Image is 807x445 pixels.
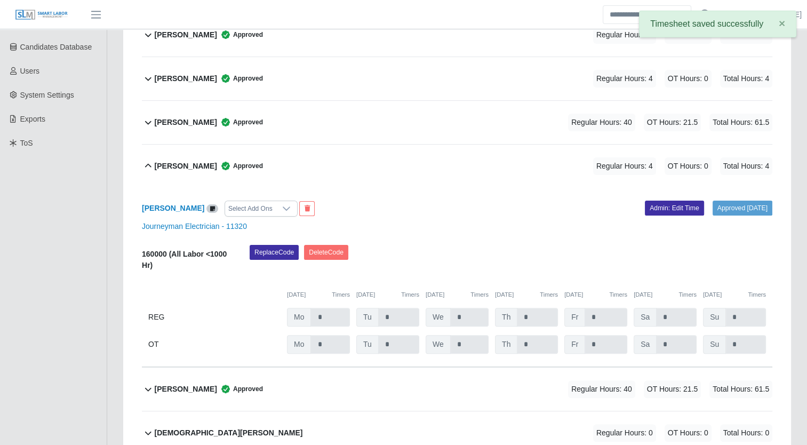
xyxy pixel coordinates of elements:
div: Timesheet saved successfully [639,11,796,37]
span: System Settings [20,91,74,99]
button: Timers [678,290,697,299]
button: End Worker & Remove from the Timesheet [299,201,315,216]
button: [PERSON_NAME] Approved Regular Hours: 4 OT Hours: 0 Total Hours: 4 [142,13,772,57]
b: [PERSON_NAME] [155,73,217,84]
span: Regular Hours: 0 [593,424,656,442]
a: View/Edit Notes [206,204,218,212]
span: Regular Hours: 40 [568,114,635,131]
span: Candidates Database [20,43,92,51]
button: Timers [401,290,419,299]
span: Mo [287,308,311,327]
b: [DEMOGRAPHIC_DATA][PERSON_NAME] [155,427,303,439]
b: [PERSON_NAME] [155,384,217,395]
span: We [426,335,451,354]
span: × [779,17,785,29]
span: Total Hours: 4 [720,70,772,88]
a: Journeyman Electrician - 11320 [142,222,247,231]
button: [PERSON_NAME] Approved Regular Hours: 40 OT Hours: 21.5 Total Hours: 61.5 [142,101,772,144]
span: Regular Hours: 4 [593,70,656,88]
span: Approved [217,117,263,128]
span: Regular Hours: 4 [593,157,656,175]
a: Vanity [PERSON_NAME] [718,9,802,20]
span: ToS [20,139,33,147]
input: Search [603,5,691,24]
span: OT Hours: 0 [665,424,712,442]
button: [PERSON_NAME] Approved Regular Hours: 4 OT Hours: 0 Total Hours: 4 [142,57,772,100]
span: Su [703,335,726,354]
a: Approved [DATE] [713,201,772,216]
span: Fr [564,308,585,327]
span: OT Hours: 21.5 [644,380,701,398]
span: Total Hours: 4 [720,157,772,175]
div: [DATE] [703,290,766,299]
b: [PERSON_NAME] [155,29,217,41]
span: Mo [287,335,311,354]
button: Timers [609,290,627,299]
span: Fr [564,335,585,354]
div: REG [148,308,281,327]
button: Timers [748,290,766,299]
a: Admin: Edit Time [645,201,704,216]
span: Tu [356,308,379,327]
span: Sa [634,335,657,354]
span: Th [495,308,517,327]
img: SLM Logo [15,9,68,21]
span: OT Hours: 0 [665,157,712,175]
button: Timers [332,290,350,299]
span: Tu [356,335,379,354]
b: [PERSON_NAME] [155,161,217,172]
button: Timers [540,290,558,299]
div: [DATE] [495,290,558,299]
div: [DATE] [634,290,697,299]
span: Regular Hours: 4 [593,26,656,44]
div: [DATE] [287,290,350,299]
span: Approved [217,29,263,40]
span: Total Hours: 0 [720,424,772,442]
button: [PERSON_NAME] Approved Regular Hours: 40 OT Hours: 21.5 Total Hours: 61.5 [142,368,772,411]
div: [DATE] [564,290,627,299]
span: OT Hours: 0 [665,70,712,88]
span: Approved [217,73,263,84]
span: Th [495,335,517,354]
a: [PERSON_NAME] [142,204,204,212]
span: Exports [20,115,45,123]
span: Su [703,308,726,327]
span: We [426,308,451,327]
div: [DATE] [426,290,489,299]
button: Timers [470,290,489,299]
span: Approved [217,384,263,394]
span: Sa [634,308,657,327]
span: Regular Hours: 40 [568,380,635,398]
b: 160000 (All Labor <1000 Hr) [142,250,227,269]
button: [PERSON_NAME] Approved Regular Hours: 4 OT Hours: 0 Total Hours: 4 [142,145,772,188]
button: ReplaceCode [250,245,299,260]
span: Users [20,67,40,75]
div: [DATE] [356,290,419,299]
span: Approved [217,161,263,171]
b: [PERSON_NAME] [155,117,217,128]
button: DeleteCode [304,245,348,260]
span: Total Hours: 61.5 [709,114,772,131]
div: Select Add Ons [225,201,276,216]
span: OT Hours: 21.5 [644,114,701,131]
span: Total Hours: 61.5 [709,380,772,398]
div: OT [148,335,281,354]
